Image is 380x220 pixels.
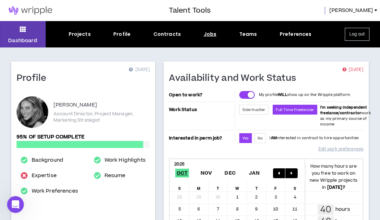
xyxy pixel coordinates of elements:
h3: Talent Tools [169,5,211,16]
div: Projects [69,31,91,38]
p: 95% of setup complete [17,133,150,141]
p: Interested in perm job? [169,133,233,143]
strong: WILL [278,92,287,97]
div: Preferences [280,31,312,38]
strong: AM [271,135,277,141]
p: Open to work? [169,92,233,98]
iframe: Intercom live chat [7,196,24,213]
div: Teams [239,31,257,38]
span: Oct [175,169,189,177]
a: Background [32,156,63,164]
b: 2025 [174,161,184,167]
span: Side Hustler [242,107,266,112]
p: hours [335,206,350,213]
p: [PERSON_NAME] [53,101,97,109]
p: I interested in contract to hire opportunities [270,135,359,141]
span: [PERSON_NAME] [329,7,373,14]
a: Expertise [32,172,57,180]
span: work as my primary source of income [320,105,371,127]
a: Resume [104,172,126,180]
span: Dec [223,169,237,177]
a: Work Highlights [104,156,146,164]
div: Jobs [204,31,217,38]
a: Edit work preferences [318,143,363,155]
span: Yes [242,136,249,141]
span: Nov [199,169,214,177]
div: T [209,181,228,192]
div: Profile [113,31,131,38]
p: Dashboard [8,37,37,44]
p: Work Status [169,105,233,115]
span: Jan [247,169,261,177]
div: W [228,181,247,192]
button: Log out [345,28,369,41]
div: S [170,181,189,192]
h1: Availability and Work Status [169,73,301,84]
p: [DATE] [342,66,363,73]
p: My profile show up on the Wripple platform [259,92,350,98]
b: I'm seeking independent freelance/contractor [320,105,367,116]
p: [DATE] [129,66,150,73]
h1: Profile [17,73,52,84]
div: S [285,181,305,192]
div: T [247,181,266,192]
div: Contracts [153,31,181,38]
div: Emily C. [17,96,48,128]
p: How many hours are you free to work on new Wripple projects in [305,163,362,191]
b: [DATE] ? [327,184,345,190]
div: M [189,181,209,192]
div: F [266,181,286,192]
a: Work Preferences [32,187,78,195]
span: No [258,136,263,141]
p: Account Director, Project Manager, Marketing Strategist [53,111,150,123]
